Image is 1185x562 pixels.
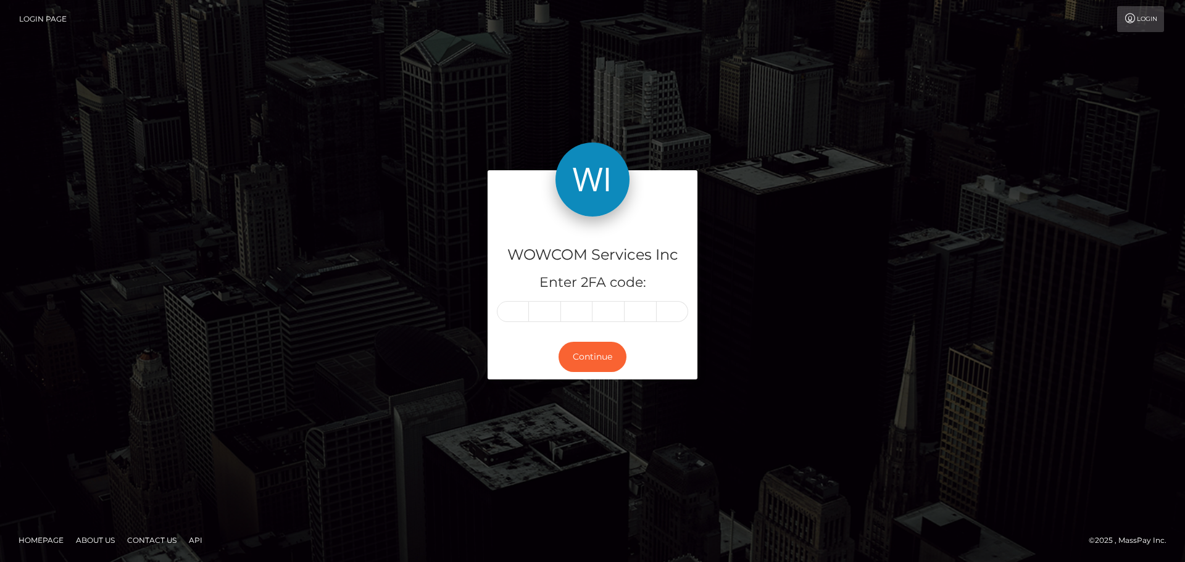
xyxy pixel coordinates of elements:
[122,531,181,550] a: Contact Us
[1117,6,1164,32] a: Login
[19,6,67,32] a: Login Page
[559,342,626,372] button: Continue
[1089,534,1176,547] div: © 2025 , MassPay Inc.
[14,531,69,550] a: Homepage
[184,531,207,550] a: API
[71,531,120,550] a: About Us
[497,244,688,266] h4: WOWCOM Services Inc
[555,143,630,217] img: WOWCOM Services Inc
[497,273,688,292] h5: Enter 2FA code:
